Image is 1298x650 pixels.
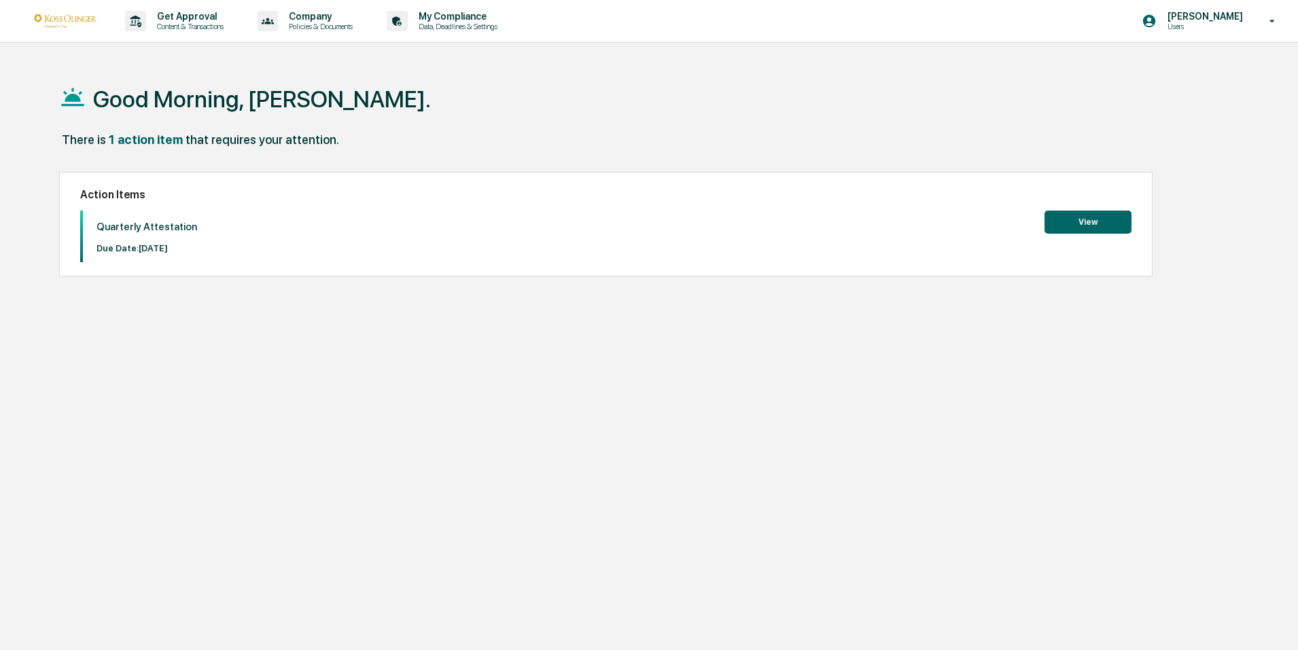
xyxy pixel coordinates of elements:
div: There is [62,132,106,147]
div: 1 action item [109,132,183,147]
div: that requires your attention. [186,132,339,147]
p: Policies & Documents [278,22,359,31]
p: Users [1157,22,1250,31]
p: Get Approval [146,11,230,22]
p: Due Date: [DATE] [97,243,197,253]
h1: Good Morning, [PERSON_NAME]. [93,86,431,113]
h2: Action Items [80,188,1132,201]
p: Data, Deadlines & Settings [408,22,504,31]
p: Content & Transactions [146,22,230,31]
p: Quarterly Attestation [97,221,197,233]
p: [PERSON_NAME] [1157,11,1250,22]
a: View [1045,215,1132,228]
p: Company [278,11,359,22]
p: My Compliance [408,11,504,22]
button: View [1045,211,1132,234]
img: logo [33,14,98,27]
